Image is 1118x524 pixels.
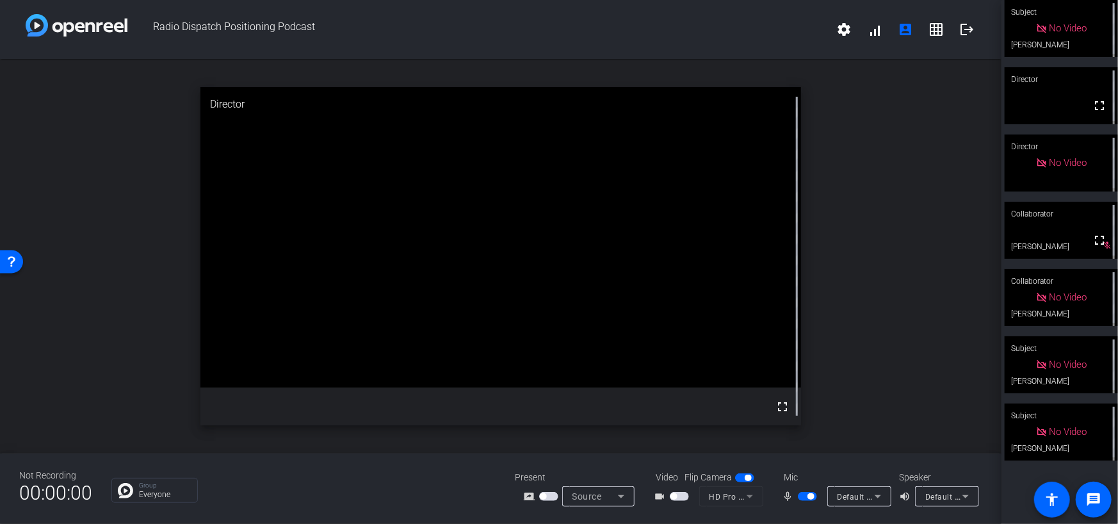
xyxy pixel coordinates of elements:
[836,22,852,37] mat-icon: settings
[899,471,976,484] div: Speaker
[1049,22,1087,34] span: No Video
[1049,426,1087,438] span: No Video
[1005,404,1118,428] div: Subject
[685,471,732,484] span: Flip Camera
[139,482,191,489] p: Group
[572,491,602,502] span: Source
[19,477,92,509] span: 00:00:00
[654,489,670,504] mat-icon: videocam_outline
[1044,492,1060,507] mat-icon: accessibility
[771,471,899,484] div: Mic
[1005,67,1118,92] div: Director
[1086,492,1101,507] mat-icon: message
[1092,98,1107,113] mat-icon: fullscreen
[1005,202,1118,226] div: Collaborator
[1049,359,1087,370] span: No Video
[1049,157,1087,168] span: No Video
[775,399,790,414] mat-icon: fullscreen
[1049,291,1087,303] span: No Video
[1092,233,1107,248] mat-icon: fullscreen
[26,14,127,37] img: white-gradient.svg
[118,483,133,498] img: Chat Icon
[200,87,801,122] div: Director
[959,22,975,37] mat-icon: logout
[19,469,92,482] div: Not Recording
[139,491,191,498] p: Everyone
[524,489,539,504] mat-icon: screen_share_outline
[1005,135,1118,159] div: Director
[838,491,1059,502] span: Default - Microphone (Yeti Stereo Microphone) (046d:0ab7)
[928,22,944,37] mat-icon: grid_on
[515,471,643,484] div: Present
[898,22,913,37] mat-icon: account_box
[859,14,890,45] button: signal_cellular_alt
[782,489,798,504] mat-icon: mic_none
[1005,269,1118,293] div: Collaborator
[1005,336,1118,361] div: Subject
[899,489,914,504] mat-icon: volume_up
[127,14,829,45] span: Radio Dispatch Positioning Podcast
[656,471,678,484] span: Video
